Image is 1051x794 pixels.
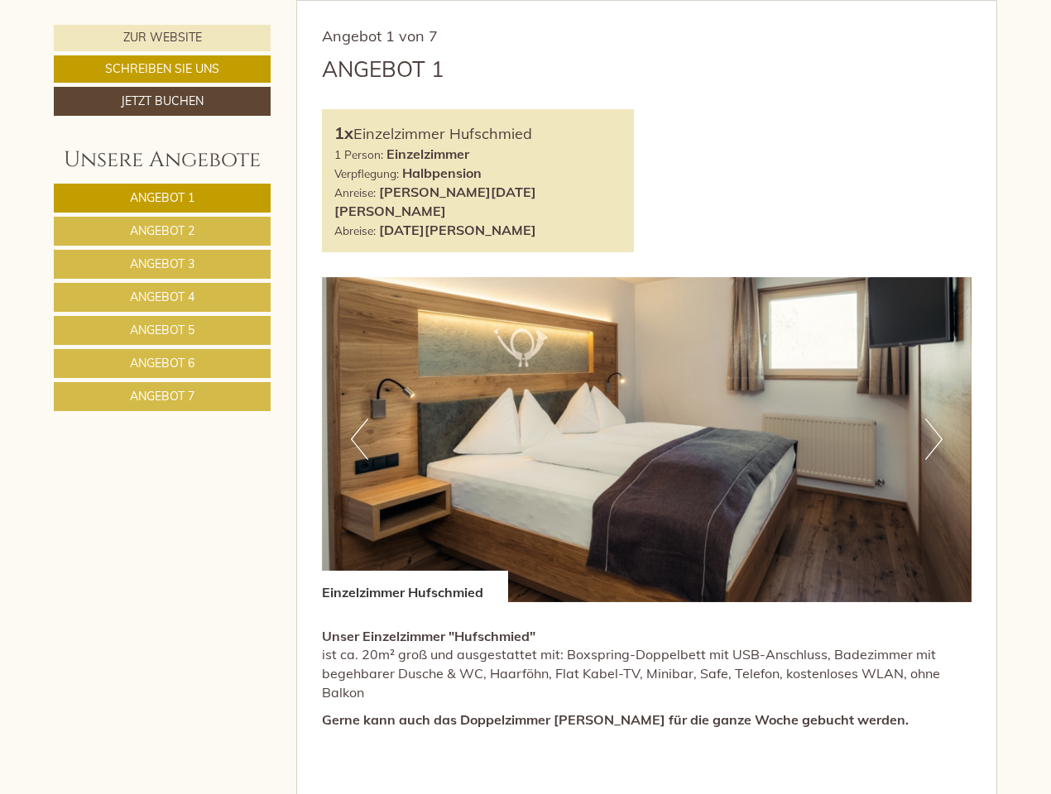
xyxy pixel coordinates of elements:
[925,419,943,460] button: Next
[334,184,536,219] b: [PERSON_NAME][DATE][PERSON_NAME]
[322,571,508,602] div: Einzelzimmer Hufschmied
[322,26,438,45] span: Angebot 1 von 7
[402,165,482,181] b: Halbpension
[386,146,469,162] b: Einzelzimmer
[130,190,194,205] span: Angebot 1
[130,256,194,271] span: Angebot 3
[322,628,535,644] strong: Unser Einzelzimmer "Hufschmied"
[379,222,536,238] b: [DATE][PERSON_NAME]
[130,389,194,404] span: Angebot 7
[130,289,194,304] span: Angebot 4
[334,122,353,143] b: 1x
[334,122,622,146] div: Einzelzimmer Hufschmied
[334,166,399,180] small: Verpflegung:
[54,25,271,51] a: Zur Website
[334,223,376,237] small: Abreise:
[54,145,271,175] div: Unsere Angebote
[54,87,271,116] a: Jetzt buchen
[351,419,368,460] button: Previous
[322,711,909,728] strong: Gerne kann auch das Doppelzimmer [PERSON_NAME] für die ganze Woche gebucht werden.
[322,627,972,702] p: ist ca. 20m² groß und ausgestattet mit: Boxspring-Doppelbett mit USB-Anschluss, Badezimmer mit be...
[54,55,271,83] a: Schreiben Sie uns
[322,54,444,84] div: Angebot 1
[322,277,972,602] img: image
[334,147,383,161] small: 1 Person:
[334,185,376,199] small: Anreise:
[130,323,194,337] span: Angebot 5
[130,223,194,238] span: Angebot 2
[130,356,194,371] span: Angebot 6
